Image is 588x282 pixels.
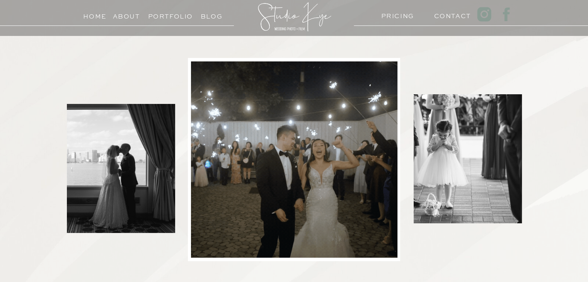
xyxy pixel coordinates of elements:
[434,10,464,18] a: Contact
[80,11,110,18] a: Home
[381,10,411,18] a: PRICING
[148,11,183,18] a: Portfolio
[194,11,229,18] a: Blog
[113,11,140,18] a: About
